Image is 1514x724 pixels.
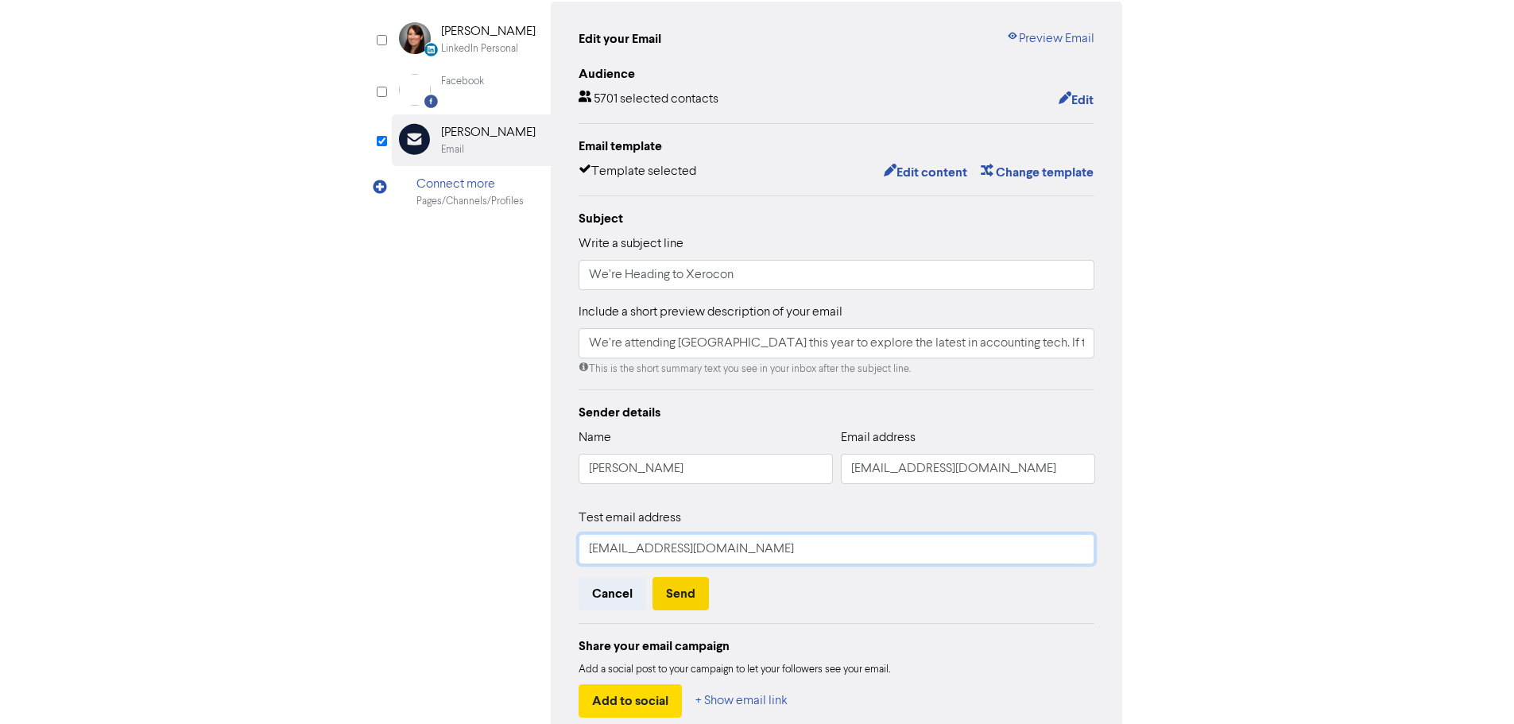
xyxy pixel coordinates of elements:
a: Preview Email [1006,29,1094,48]
label: Email address [841,428,916,447]
div: LinkedIn Personal [441,41,518,56]
button: Send [652,577,709,610]
label: Test email address [579,509,681,528]
div: Audience [579,64,1095,83]
div: Email template [579,137,1095,156]
div: Facebook [441,74,484,89]
div: [PERSON_NAME] [441,123,536,142]
div: LinkedinPersonal [PERSON_NAME]LinkedIn Personal [392,14,551,65]
iframe: Chat Widget [1435,648,1514,724]
div: 5701 selected contacts [579,90,718,110]
div: Share your email campaign [579,637,1095,656]
div: Facebook Facebook [392,65,551,114]
div: Connect more [416,175,524,194]
label: Write a subject line [579,234,683,254]
div: [PERSON_NAME]Email [392,114,551,166]
div: [PERSON_NAME] [441,22,536,41]
div: Sender details [579,403,1095,422]
div: Email [441,142,464,157]
label: Name [579,428,611,447]
div: Pages/Channels/Profiles [416,194,524,209]
img: Facebook [399,74,431,106]
button: Change template [980,162,1094,183]
div: Edit your Email [579,29,661,48]
div: Template selected [579,162,696,183]
button: Edit content [883,162,968,183]
button: Edit [1058,90,1094,110]
img: LinkedinPersonal [399,22,431,54]
div: This is the short summary text you see in your inbox after the subject line. [579,362,1095,377]
button: Add to social [579,684,682,718]
button: Cancel [579,577,646,610]
div: Subject [579,209,1095,228]
div: Add a social post to your campaign to let your followers see your email. [579,662,1095,678]
button: + Show email link [695,684,788,718]
label: Include a short preview description of your email [579,303,842,322]
div: Connect morePages/Channels/Profiles [392,166,551,218]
